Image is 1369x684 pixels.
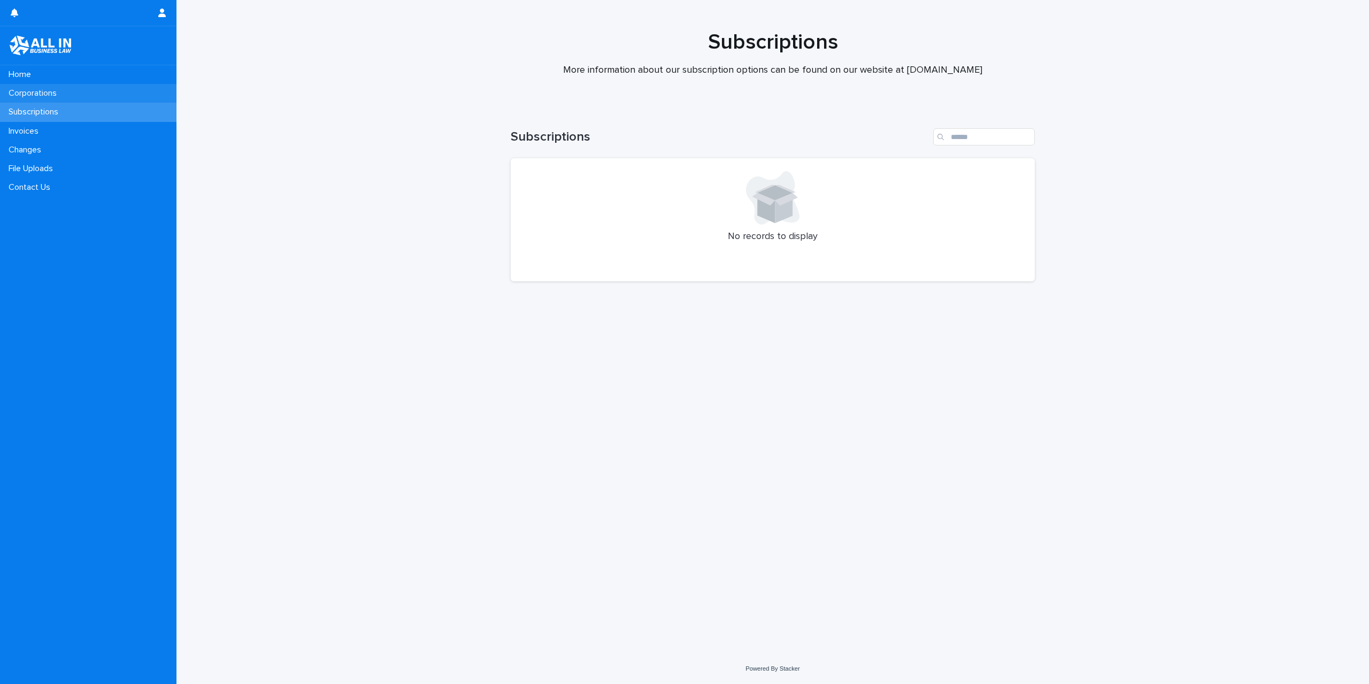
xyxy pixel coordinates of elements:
[4,164,61,174] p: File Uploads
[4,70,40,80] p: Home
[933,128,1035,145] input: Search
[4,88,65,98] p: Corporations
[4,107,67,117] p: Subscriptions
[745,665,799,672] a: Powered By Stacker
[559,65,987,76] p: More information about our subscription options can be found on our website at [DOMAIN_NAME]
[524,231,1022,243] p: No records to display
[511,29,1035,55] h1: Subscriptions
[4,126,47,136] p: Invoices
[4,182,59,193] p: Contact Us
[9,35,72,56] img: tZFo3tXJTahZtpq23GXw
[4,145,50,155] p: Changes
[511,129,929,145] h1: Subscriptions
